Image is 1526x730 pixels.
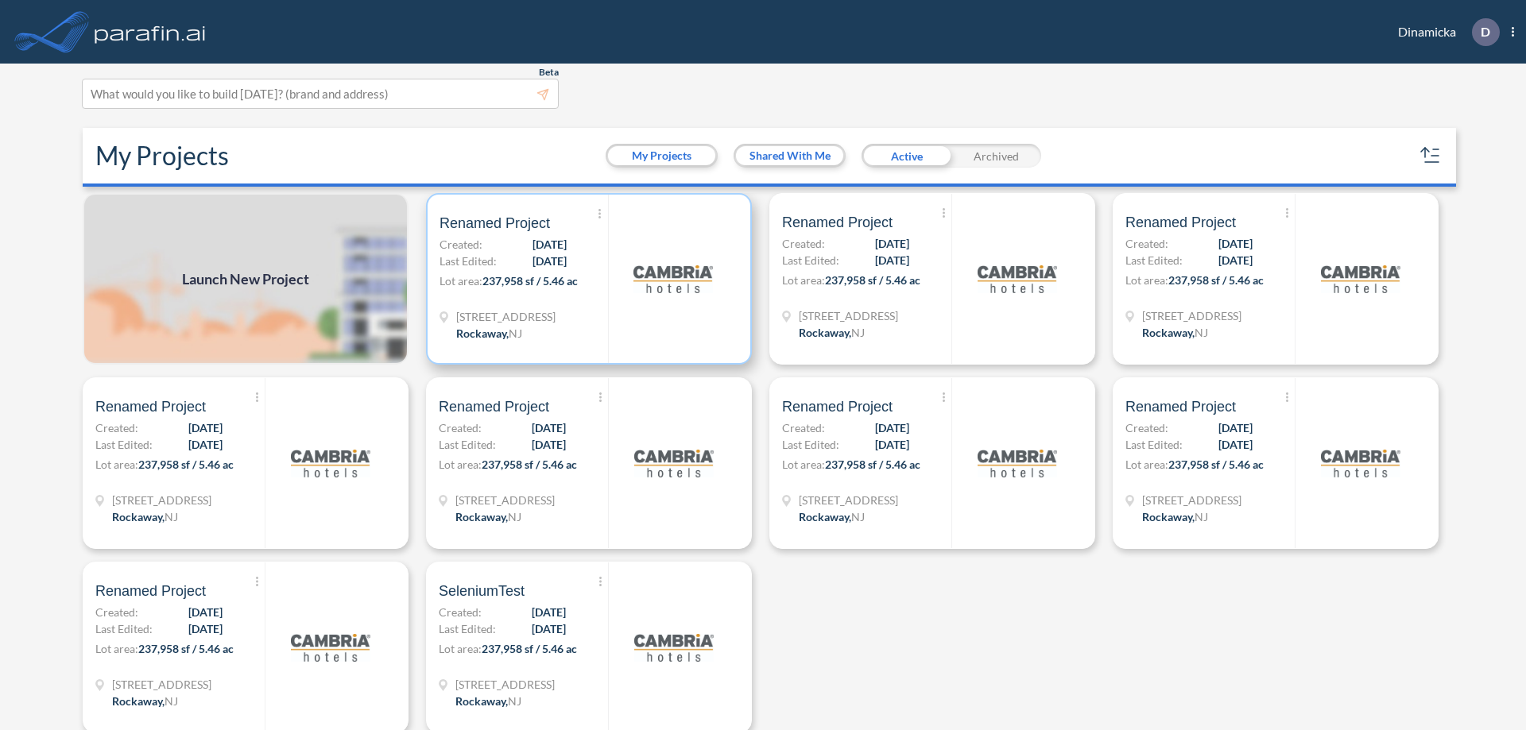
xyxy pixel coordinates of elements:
span: Last Edited: [95,620,153,637]
span: Created: [1125,235,1168,252]
div: Dinamicka [1374,18,1514,46]
span: Renamed Project [440,214,550,233]
span: [DATE] [875,419,909,436]
span: Rockaway , [1142,510,1195,523]
span: Rockaway , [112,510,165,523]
span: Rockaway , [456,326,509,340]
span: 237,958 sf / 5.46 ac [482,274,578,288]
div: Rockaway, NJ [1142,324,1208,341]
span: [DATE] [1218,436,1253,453]
span: 321 Mt Hope Ave [799,307,898,324]
span: Rockaway , [455,694,508,708]
span: Created: [439,604,482,620]
span: Rockaway , [112,694,165,708]
span: Created: [782,235,825,252]
span: Last Edited: [1125,436,1183,453]
img: logo [1321,239,1400,319]
span: [DATE] [533,253,567,269]
span: Renamed Project [1125,213,1236,232]
span: Renamed Project [782,397,893,416]
div: Archived [951,144,1041,168]
img: logo [291,423,370,503]
span: NJ [1195,510,1208,523]
button: My Projects [608,146,715,165]
span: Renamed Project [782,213,893,232]
span: 321 Mt Hope Ave [455,676,555,693]
div: Rockaway, NJ [799,508,865,525]
span: 237,958 sf / 5.46 ac [138,458,234,471]
img: logo [634,423,714,503]
span: Created: [440,236,482,253]
span: NJ [509,326,522,340]
span: [DATE] [875,436,909,453]
span: 237,958 sf / 5.46 ac [1168,273,1264,287]
span: NJ [851,326,865,339]
span: 237,958 sf / 5.46 ac [138,642,234,655]
span: Rockaway , [799,510,851,523]
span: Last Edited: [1125,252,1183,268]
div: Rockaway, NJ [799,324,865,341]
span: Renamed Project [95,581,206,601]
div: Rockaway, NJ [1142,508,1208,525]
span: [DATE] [533,236,567,253]
span: Renamed Project [439,397,549,416]
span: Rockaway , [455,510,508,523]
span: Lot area: [782,273,825,287]
img: logo [291,608,370,687]
span: Last Edited: [782,252,839,268]
img: logo [1321,423,1400,503]
span: 237,958 sf / 5.46 ac [825,458,920,471]
span: 237,958 sf / 5.46 ac [1168,458,1264,471]
span: Lot area: [95,458,138,471]
img: logo [978,423,1057,503]
div: Active [862,144,951,168]
span: Rockaway , [799,326,851,339]
span: [DATE] [1218,235,1253,252]
span: Beta [539,66,559,79]
span: Lot area: [782,458,825,471]
img: logo [634,608,714,687]
span: [DATE] [532,419,566,436]
span: Lot area: [1125,273,1168,287]
span: [DATE] [532,620,566,637]
span: [DATE] [188,436,223,453]
span: NJ [851,510,865,523]
p: D [1481,25,1490,39]
img: add [83,193,409,365]
img: logo [633,239,713,319]
span: [DATE] [188,419,223,436]
span: Created: [782,419,825,436]
span: NJ [508,510,521,523]
div: Rockaway, NJ [456,325,522,342]
a: Launch New Project [83,193,409,365]
span: 321 Mt Hope Ave [455,492,555,508]
span: [DATE] [188,620,223,637]
span: 321 Mt Hope Ave [112,676,211,693]
span: Lot area: [1125,458,1168,471]
span: [DATE] [532,604,566,620]
span: 237,958 sf / 5.46 ac [482,642,577,655]
span: Renamed Project [1125,397,1236,416]
button: sort [1418,143,1443,168]
span: [DATE] [1218,252,1253,268]
span: Created: [439,419,482,436]
span: Last Edited: [440,253,497,269]
span: 321 Mt Hope Ave [799,492,898,508]
span: Renamed Project [95,397,206,416]
span: 237,958 sf / 5.46 ac [482,458,577,471]
span: 321 Mt Hope Ave [112,492,211,508]
span: [DATE] [875,235,909,252]
img: logo [978,239,1057,319]
span: Launch New Project [182,268,309,290]
div: Rockaway, NJ [455,508,521,525]
span: Lot area: [95,642,138,655]
button: Shared With Me [736,146,843,165]
span: [DATE] [875,252,909,268]
span: NJ [165,694,178,708]
span: Last Edited: [439,436,496,453]
span: 321 Mt Hope Ave [1142,307,1241,324]
span: [DATE] [1218,419,1253,436]
img: logo [91,16,209,48]
span: 321 Mt Hope Ave [456,308,556,325]
span: SeleniumTest [439,581,525,601]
